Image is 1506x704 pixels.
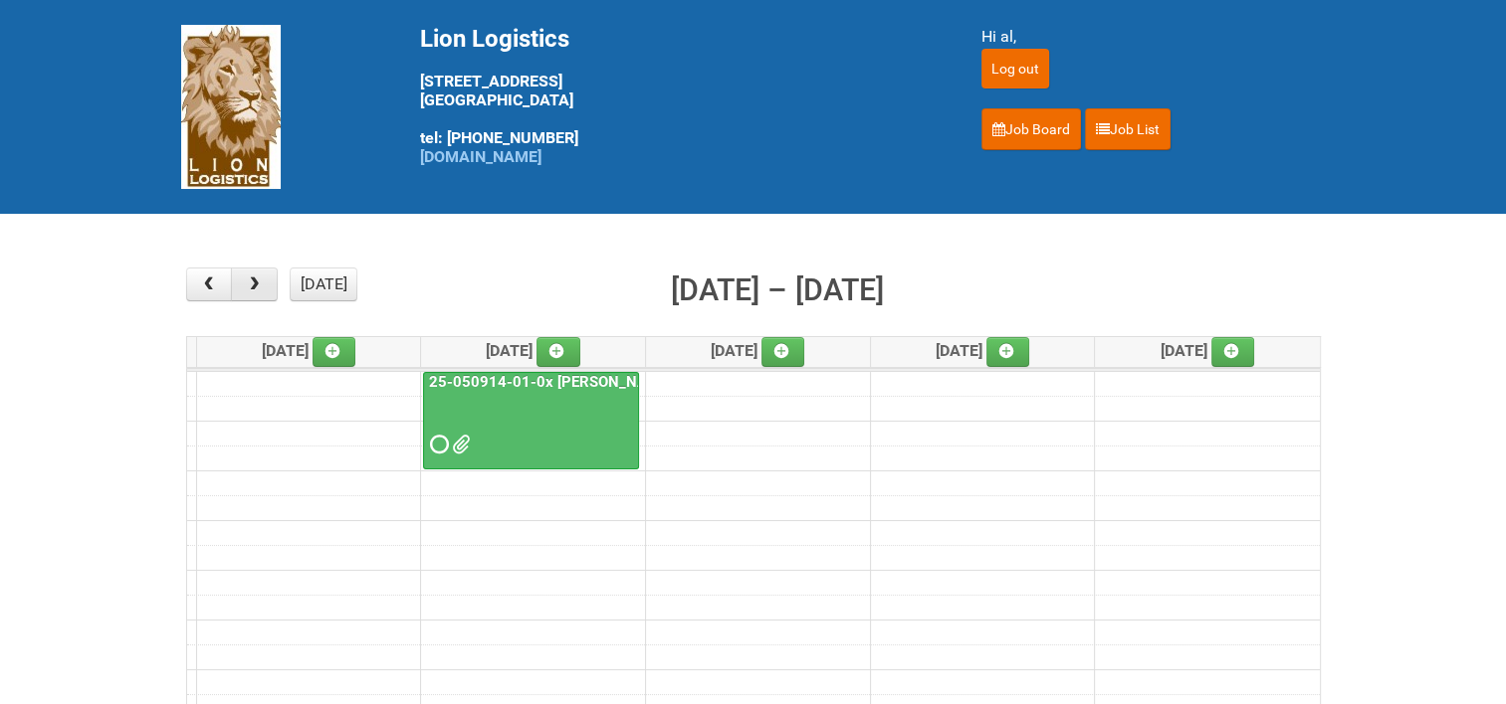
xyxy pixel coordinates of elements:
[1161,341,1255,360] span: [DATE]
[537,337,580,367] a: Add an event
[452,438,466,451] span: MDN (2) 25-050914-01.xlsx MDN 25-050914-01.xlsx
[420,25,569,53] span: Lion Logistics
[486,341,580,360] span: [DATE]
[671,267,884,313] h2: [DATE] – [DATE]
[711,341,805,360] span: [DATE]
[986,337,1030,367] a: Add an event
[181,96,281,115] a: Lion Logistics
[420,25,932,166] div: [STREET_ADDRESS] [GEOGRAPHIC_DATA] tel: [PHONE_NUMBER]
[1211,337,1255,367] a: Add an event
[1085,108,1171,150] a: Job List
[423,372,639,470] a: 25-050914-01-0x [PERSON_NAME] C&U
[425,373,710,391] a: 25-050914-01-0x [PERSON_NAME] C&U
[981,25,1326,49] div: Hi al,
[262,341,356,360] span: [DATE]
[420,147,541,166] a: [DOMAIN_NAME]
[313,337,356,367] a: Add an event
[761,337,805,367] a: Add an event
[936,341,1030,360] span: [DATE]
[290,267,357,301] button: [DATE]
[981,108,1081,150] a: Job Board
[430,438,444,451] span: Requested
[981,49,1049,88] input: Log out
[181,25,281,189] img: Lion Logistics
